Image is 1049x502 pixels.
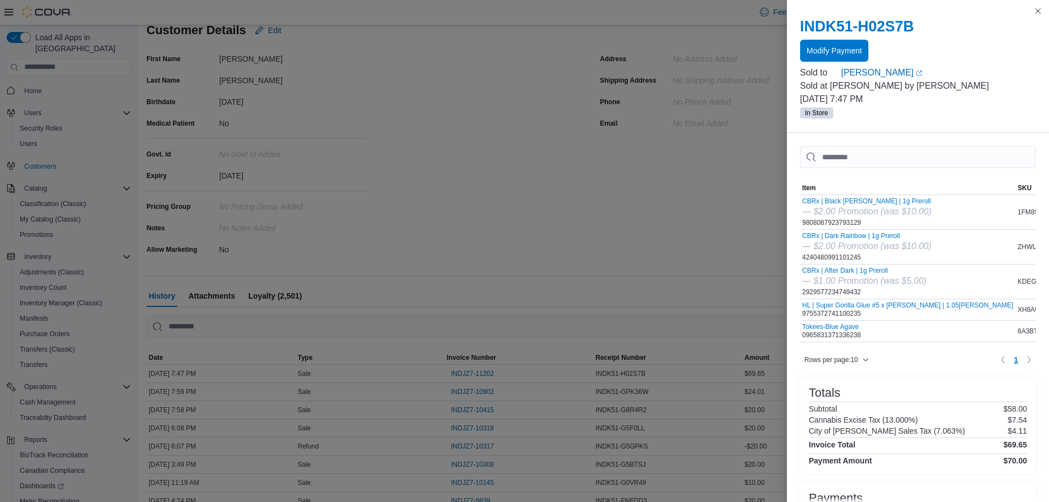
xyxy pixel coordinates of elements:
[800,353,873,366] button: Rows per page:10
[802,301,1013,309] button: HL | Super Gorilla Glue #5 x [PERSON_NAME] | 1.05[PERSON_NAME]
[802,323,861,339] div: 0965831371336238
[802,240,932,253] div: — $2.00 Promotion (was $10.00)
[996,351,1036,369] nav: Pagination for table: MemoryTable from EuiInMemoryTable
[800,79,1036,93] p: Sold at [PERSON_NAME] by [PERSON_NAME]
[800,93,1036,106] p: [DATE] 7:47 PM
[1008,427,1027,435] p: $4.11
[800,40,868,62] button: Modify Payment
[802,267,927,296] div: 2929577234749432
[805,355,858,364] span: Rows per page : 10
[1014,354,1018,365] span: 1
[802,232,932,262] div: 4240480991101245
[802,197,932,227] div: 9808087923793129
[996,353,1009,366] button: Previous page
[802,323,861,331] button: Tokees-Blue Agave
[802,301,1013,318] div: 9755372741100235
[800,18,1036,35] h2: INDK51-H02S7B
[802,183,816,192] span: Item
[800,107,833,118] span: In Store
[805,108,828,118] span: In Store
[800,66,839,79] div: Sold to
[916,70,922,77] svg: External link
[802,205,932,218] div: — $2.00 Promotion (was $10.00)
[1003,456,1027,465] h4: $70.00
[1009,351,1023,369] ul: Pagination for table: MemoryTable from EuiInMemoryTable
[809,440,856,449] h4: Invoice Total
[809,386,840,400] h3: Totals
[809,427,965,435] h6: City of [PERSON_NAME] Sales Tax (7.063%)
[800,146,1036,168] input: This is a search bar. As you type, the results lower in the page will automatically filter.
[809,404,837,413] h6: Subtotal
[807,45,862,56] span: Modify Payment
[841,66,1036,79] a: [PERSON_NAME]External link
[1003,404,1027,413] p: $58.00
[1008,415,1027,424] p: $7.54
[802,274,927,288] div: — $1.00 Promotion (was $5.00)
[802,197,932,205] button: CBRx | Black [PERSON_NAME] | 1g Preroll
[1018,183,1031,192] span: SKU
[809,415,918,424] h6: Cannabis Excise Tax (13.000%)
[1003,440,1027,449] h4: $69.65
[802,232,932,240] button: CBRx | Dark Rainbow | 1g Preroll
[809,456,872,465] h4: Payment Amount
[802,267,927,274] button: CBRx | After Dark | 1g Preroll
[1023,353,1036,366] button: Next page
[1009,351,1023,369] button: Page 1 of 1
[800,181,1015,195] button: Item
[1031,4,1045,18] button: Close this dialog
